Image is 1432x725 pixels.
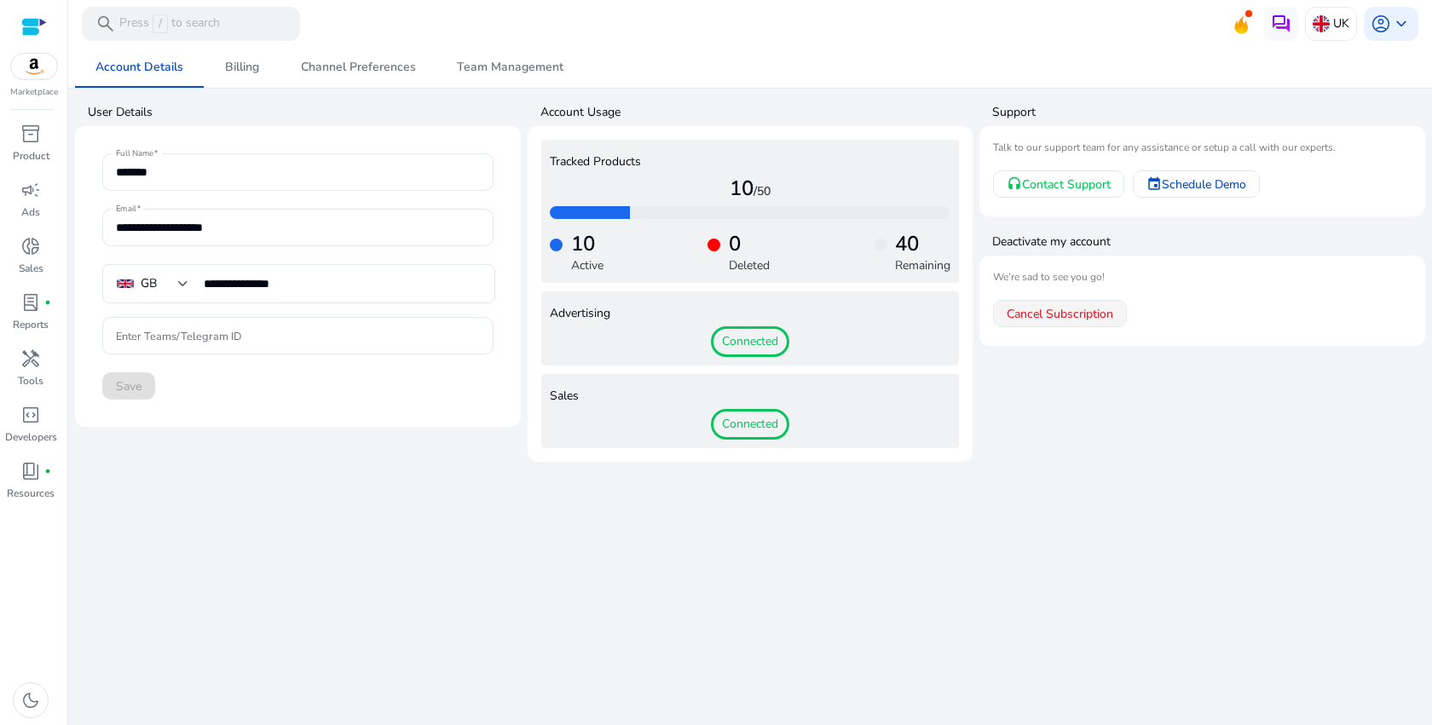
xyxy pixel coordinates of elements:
[457,61,563,73] span: Team Management
[571,256,603,274] p: Active
[116,204,136,216] mat-label: Email
[20,348,41,369] span: handyman
[1333,9,1349,38] p: UK
[550,155,951,170] h4: Tracked Products
[10,86,58,99] p: Marketplace
[993,140,1412,156] mat-card-subtitle: Talk to our support team for any assistance or setup a call with our experts.
[20,405,41,425] span: code_blocks
[20,461,41,481] span: book_4
[729,232,770,256] h4: 0
[1146,176,1162,192] mat-icon: event
[13,148,49,164] p: Product
[1313,15,1330,32] img: uk.svg
[992,233,1425,250] h4: Deactivate my account
[119,14,220,33] p: Press to search
[141,274,157,293] div: GB
[993,269,1412,285] mat-card-subtitle: We’re sad to see you go!
[20,180,41,200] span: campaign
[895,256,950,274] p: Remaining
[13,317,49,332] p: Reports
[7,486,55,501] p: Resources
[1007,305,1113,323] span: Cancel Subscription
[895,232,950,256] h4: 40
[540,104,973,121] h4: Account Usage
[11,54,57,79] img: amazon.svg
[754,183,771,199] span: /50
[116,148,153,160] mat-label: Full Name
[21,204,40,220] p: Ads
[88,104,521,121] h4: User Details
[20,690,41,711] span: dark_mode
[993,300,1127,327] a: Cancel Subscription
[1162,175,1246,193] span: Schedule Demo
[550,176,951,201] h4: 10
[5,429,57,445] p: Developers
[301,61,416,73] span: Channel Preferences
[44,299,51,306] span: fiber_manual_record
[729,256,770,274] p: Deleted
[550,307,951,321] h4: Advertising
[993,170,1124,198] a: Contact Support
[95,14,116,34] span: search
[711,326,789,357] span: Connected
[1022,175,1111,193] span: Contact Support
[571,232,603,256] h4: 10
[19,261,43,276] p: Sales
[225,61,259,73] span: Billing
[550,389,951,404] h4: Sales
[20,236,41,256] span: donut_small
[1391,14,1412,34] span: keyboard_arrow_down
[1007,176,1022,192] mat-icon: headset
[711,409,789,440] span: Connected
[153,14,168,33] span: /
[95,61,183,73] span: Account Details
[992,104,1425,121] h4: Support
[1371,14,1391,34] span: account_circle
[18,373,43,388] p: Tools
[44,468,51,475] span: fiber_manual_record
[20,292,41,313] span: lab_profile
[20,124,41,144] span: inventory_2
